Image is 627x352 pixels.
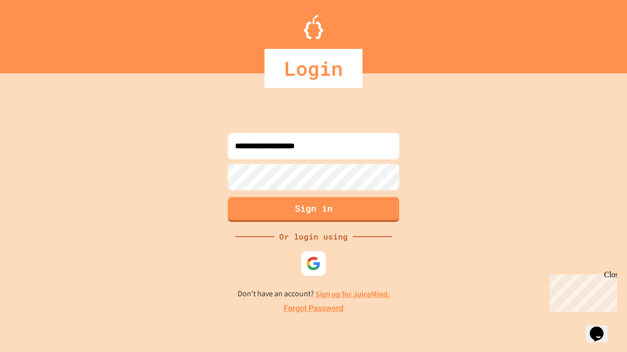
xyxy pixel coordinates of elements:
iframe: chat widget [586,313,617,342]
a: Sign up for JuiceMind. [315,289,390,299]
div: Chat with us now!Close [4,4,68,62]
img: Logo.svg [304,15,323,39]
div: Or login using [274,231,353,242]
a: Forgot Password [284,303,343,314]
img: google-icon.svg [306,256,321,271]
div: Login [265,49,362,88]
button: Sign in [228,197,399,222]
iframe: chat widget [546,270,617,312]
p: Don't have an account? [238,288,390,300]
